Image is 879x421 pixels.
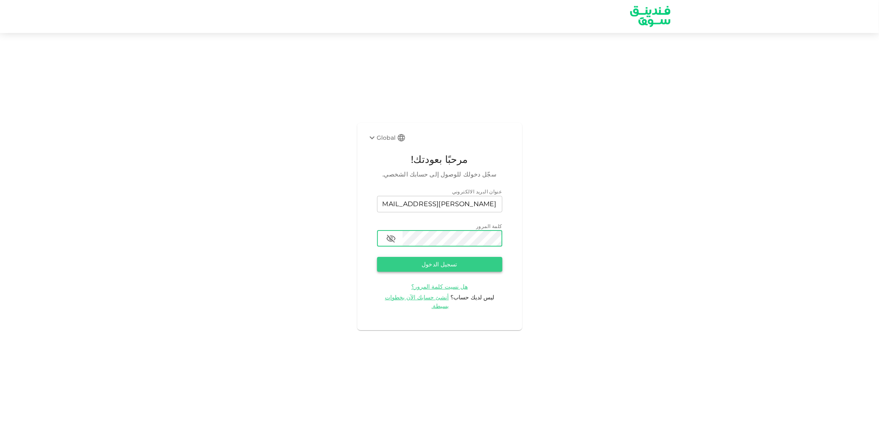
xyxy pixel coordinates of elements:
[411,282,468,290] a: هل نسيت كلمة المرور؟
[452,188,502,195] span: عنوان البريد الالكتروني
[377,257,502,272] button: تسجيل الدخول
[626,0,675,32] a: logo
[377,169,502,179] span: سجّل دخولك للوصول إلى حسابك الشخصي.
[476,223,502,229] span: كلمة المرور
[367,133,396,143] div: Global
[450,294,494,301] span: ليس لديك حساب؟
[619,0,681,32] img: logo
[385,294,449,310] span: أنشئ حسابك الآن بخطوات بسيطة.
[377,196,502,212] input: email
[411,283,468,290] span: هل نسيت كلمة المرور؟
[403,230,502,247] input: password
[377,152,502,167] span: مرحبًا بعودتك!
